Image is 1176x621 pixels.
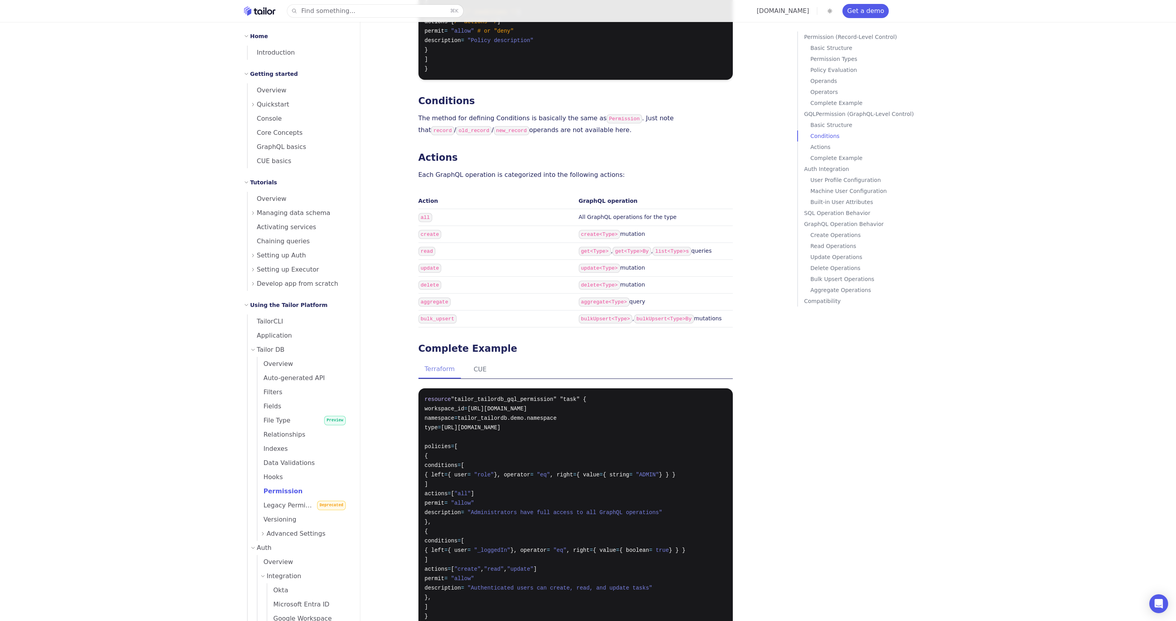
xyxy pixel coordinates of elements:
code: update [418,264,442,273]
span: [ [451,491,454,497]
h2: Tutorials [250,178,277,187]
span: = [590,547,593,553]
span: [URL][DOMAIN_NAME] [468,406,527,412]
a: Permission (Record-Level Control) [804,31,939,42]
span: { user [448,472,467,478]
span: { value [593,547,616,553]
code: get<Type> [579,247,611,256]
td: mutation [576,226,733,243]
p: Aggregate Operations [811,285,939,296]
span: { value [576,472,600,478]
span: } [425,594,428,601]
span: = [444,575,448,582]
a: Create Operations [811,230,939,241]
p: Operands [811,75,939,86]
span: ] [425,604,428,610]
span: } [425,66,428,72]
a: File TypePreview [257,413,350,428]
span: , right [567,547,590,553]
span: true [656,547,669,553]
td: All GraphQL operations for the type [576,209,733,226]
span: workspace_id [425,406,464,412]
span: conditions [425,538,458,544]
p: Basic Structure [811,119,939,130]
span: Managing data schema [257,208,330,219]
span: tailor_tailordb.demo.namespace [458,415,557,421]
p: Delete Operations [811,263,939,274]
a: Application [248,329,350,343]
span: = [448,566,451,572]
a: Actions [418,152,458,163]
span: Setting up Auth [257,250,306,261]
span: = [547,547,550,553]
span: "update" [507,566,534,572]
span: Legacy Permission [257,502,322,509]
span: Console [248,115,282,122]
span: } [425,47,428,53]
span: ] [425,557,428,563]
span: "Administrators have full access to all GraphQL operations" [468,509,662,516]
a: User Profile Configuration [811,175,939,186]
span: = [444,28,448,34]
td: mutation [576,260,733,277]
button: Toggle dark mode [825,6,835,16]
td: query [576,294,733,310]
td: , , queries [576,243,733,260]
a: Permission [257,484,350,498]
span: [URL][DOMAIN_NAME] [441,424,501,431]
span: { string [603,472,629,478]
code: aggregate<Type> [579,298,629,307]
span: ] [471,491,474,497]
td: , mutations [576,310,733,327]
p: Each GraphQL operation is categorized into the following actions: [418,169,733,180]
a: Get a demo [842,4,889,18]
span: = [629,472,632,478]
span: = [461,37,464,44]
code: update<Type> [579,264,620,273]
p: Actions [811,141,939,152]
span: "Authenticated users can create, read, and update tasks" [468,585,652,591]
span: Develop app from scratch [257,278,338,289]
span: Indexes [257,445,288,452]
a: TailorCLI [248,314,350,329]
span: Activating services [248,223,316,231]
span: Overview [248,86,286,94]
p: Operators [811,86,939,97]
a: Permission Types [811,53,939,64]
span: permit [425,500,444,506]
span: permit [425,575,444,582]
span: "allow" [451,575,474,582]
span: Overview [257,360,293,367]
span: Auth [257,542,272,553]
span: File Type [257,417,291,424]
span: }, operator [510,547,547,553]
th: Action [418,193,576,209]
p: The method for defining Conditions is basically the same as . Just note that / / operands are not... [418,113,733,136]
a: Versioning [257,513,350,527]
span: [ [454,443,457,450]
a: Indexes [257,442,350,456]
span: , [428,594,431,601]
span: Deprecated [317,501,345,510]
span: "eq" [537,472,550,478]
span: Quickstart [257,99,290,110]
span: Overview [257,558,293,566]
span: { user [448,547,467,553]
code: bulkUpsert<Type> [579,314,633,323]
span: Integration [267,571,301,582]
a: Policy Evaluation [811,64,939,75]
span: Microsoft Entra ID [267,601,330,608]
a: Update Operations [811,252,939,263]
span: } } } [659,472,675,478]
span: [ [451,566,454,572]
span: , [504,566,507,572]
span: ] [425,56,428,62]
span: namespace [425,415,455,421]
a: Auth Integration [804,164,939,175]
span: "tailor_tailordb_gql_permission" "task" { [451,396,586,402]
